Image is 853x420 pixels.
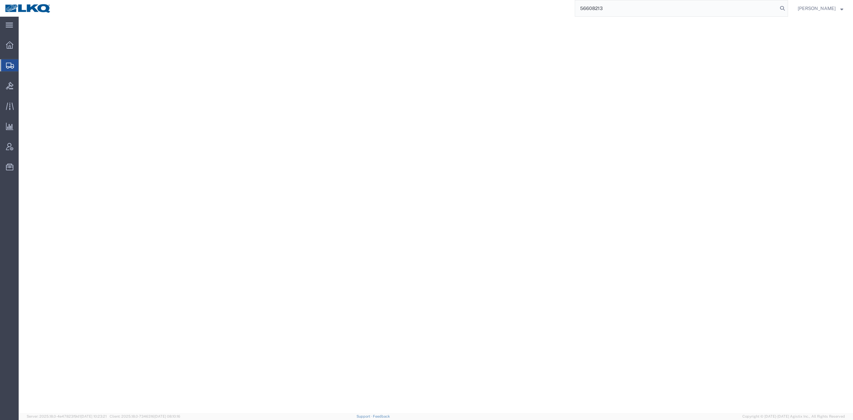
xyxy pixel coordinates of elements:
[357,414,373,418] a: Support
[5,3,51,13] img: logo
[742,414,845,419] span: Copyright © [DATE]-[DATE] Agistix Inc., All Rights Reserved
[575,0,778,16] input: Search for shipment number, reference number
[154,414,180,418] span: [DATE] 08:10:16
[373,414,390,418] a: Feedback
[797,4,844,12] button: [PERSON_NAME]
[19,17,853,413] iframe: FS Legacy Container
[110,414,180,418] span: Client: 2025.18.0-7346316
[81,414,107,418] span: [DATE] 10:23:21
[798,5,836,12] span: Matt Harvey
[27,414,107,418] span: Server: 2025.18.0-4e47823f9d1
